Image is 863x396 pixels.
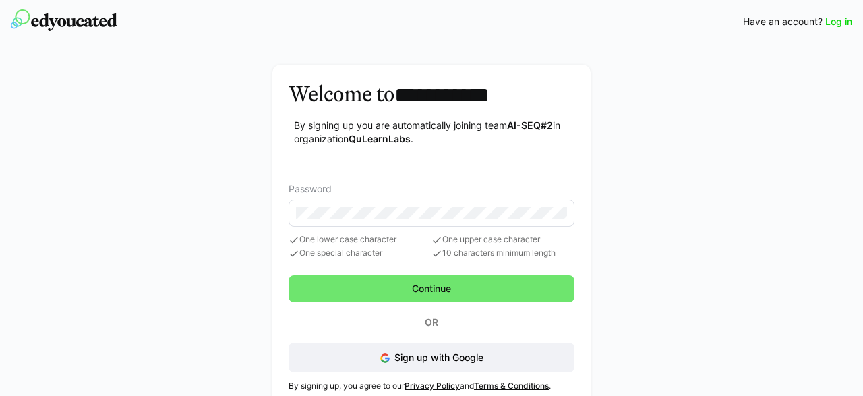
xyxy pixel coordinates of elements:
[289,343,574,372] button: Sign up with Google
[289,235,431,246] span: One lower case character
[410,282,453,295] span: Continue
[431,248,574,259] span: 10 characters minimum length
[743,15,823,28] span: Have an account?
[825,15,852,28] a: Log in
[289,275,574,302] button: Continue
[289,248,431,259] span: One special character
[396,313,467,332] p: Or
[474,380,549,391] a: Terms & Conditions
[289,380,574,391] p: By signing up, you agree to our and .
[289,81,574,108] h3: Welcome to
[349,133,411,144] strong: QuLearnLabs
[394,351,483,363] span: Sign up with Google
[294,119,574,146] p: By signing up you are automatically joining team in organization .
[11,9,117,31] img: edyoucated
[405,380,460,391] a: Privacy Policy
[507,119,553,131] strong: AI-SEQ#2
[289,183,332,194] span: Password
[431,235,574,246] span: One upper case character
